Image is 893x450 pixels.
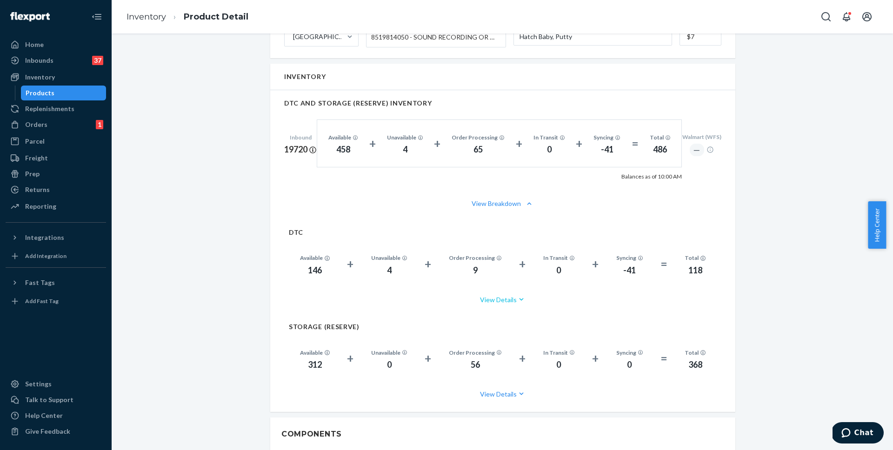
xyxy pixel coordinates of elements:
[25,297,59,305] div: Add Fast Tag
[25,252,67,260] div: Add Integration
[425,256,431,272] div: +
[682,133,721,141] div: Walmart (WFS)
[519,256,526,272] div: +
[25,278,55,287] div: Fast Tags
[593,133,620,141] div: Syncing
[543,349,575,357] div: In Transit
[593,144,620,156] div: -41
[10,12,50,21] img: Flexport logo
[21,86,107,100] a: Products
[284,199,721,208] button: View Breakdown
[127,12,166,22] a: Inventory
[434,135,440,152] div: +
[616,265,643,277] div: -41
[592,350,599,367] div: +
[96,120,103,129] div: 1
[833,422,884,445] iframe: Opens a widget where you can chat to one of our agents
[25,120,47,129] div: Orders
[449,359,502,371] div: 56
[300,359,330,371] div: 312
[817,7,835,26] button: Open Search Box
[25,379,52,389] div: Settings
[300,349,330,357] div: Available
[184,12,248,22] a: Product Detail
[371,359,407,371] div: 0
[616,349,643,357] div: Syncing
[616,254,643,262] div: Syncing
[6,53,106,68] a: Inbounds37
[6,377,106,391] a: Settings
[685,254,706,262] div: Total
[25,40,44,49] div: Home
[685,265,706,277] div: 118
[533,144,565,156] div: 0
[292,32,293,41] input: [GEOGRAPHIC_DATA]
[289,323,717,330] h2: STORAGE (RESERVE)
[284,99,721,106] h2: DTC AND STORAGE (RESERVE) INVENTORY
[284,144,317,156] div: 19720
[6,392,106,407] button: Talk to Support
[328,133,358,141] div: Available
[371,254,407,262] div: Unavailable
[300,254,330,262] div: Available
[452,144,505,156] div: 65
[543,254,575,262] div: In Transit
[119,3,256,31] ol: breadcrumbs
[6,275,106,290] button: Fast Tags
[516,135,522,152] div: +
[449,349,502,357] div: Order Processing
[576,135,582,152] div: +
[387,133,423,141] div: Unavailable
[6,249,106,264] a: Add Integration
[371,265,407,277] div: 4
[6,294,106,309] a: Add Fast Tag
[650,144,671,156] div: 486
[87,7,106,26] button: Close Navigation
[680,27,721,46] input: Customs Value
[6,151,106,165] a: Freight
[660,256,667,272] div: =
[25,202,56,211] div: Reporting
[449,265,502,277] div: 9
[6,408,106,423] a: Help Center
[543,265,575,277] div: 0
[25,233,64,242] div: Integrations
[868,201,886,249] button: Help Center
[452,133,505,141] div: Order Processing
[300,265,330,277] div: 146
[347,256,353,272] div: +
[632,135,639,152] div: =
[6,101,106,116] a: Replenishments
[685,349,706,357] div: Total
[25,153,48,163] div: Freight
[293,32,346,41] div: [GEOGRAPHIC_DATA]
[6,134,106,149] a: Parcel
[25,56,53,65] div: Inbounds
[425,350,431,367] div: +
[6,424,106,439] button: Give Feedback
[289,382,717,406] button: View Details
[371,349,407,357] div: Unavailable
[690,144,704,156] div: ―
[25,73,55,82] div: Inventory
[26,88,54,98] div: Products
[6,230,106,245] button: Integrations
[616,359,643,371] div: 0
[685,359,706,371] div: 368
[449,254,502,262] div: Order Processing
[6,37,106,52] a: Home
[592,256,599,272] div: +
[25,104,74,113] div: Replenishments
[387,144,423,156] div: 4
[25,169,40,179] div: Prep
[284,133,317,141] div: Inbound
[289,229,717,236] h2: DTC
[6,199,106,214] a: Reporting
[347,350,353,367] div: +
[328,144,358,156] div: 458
[25,185,50,194] div: Returns
[6,182,106,197] a: Returns
[25,395,73,404] div: Talk to Support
